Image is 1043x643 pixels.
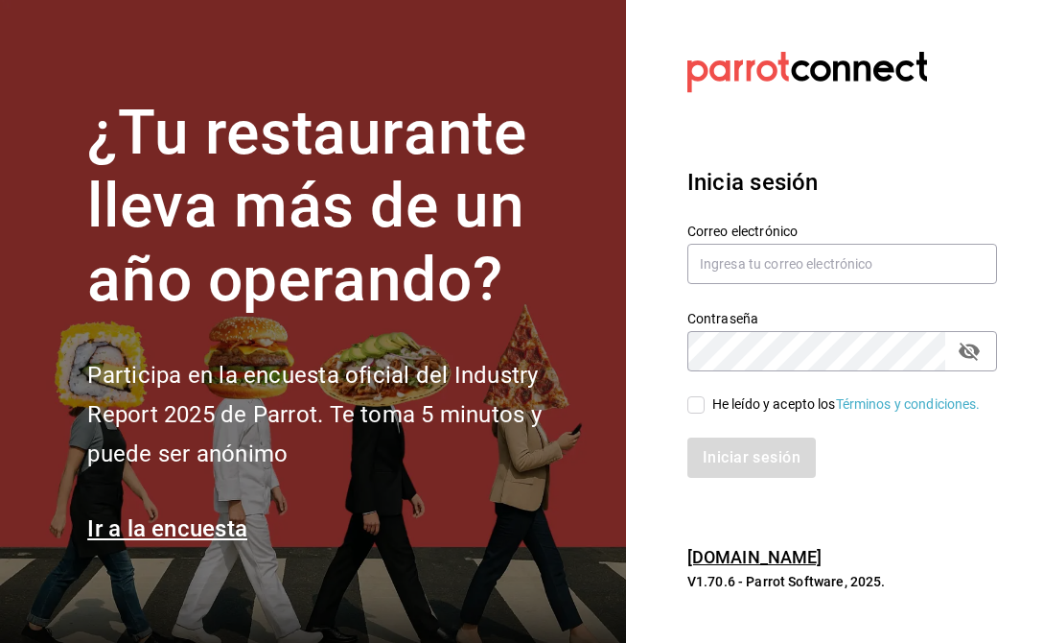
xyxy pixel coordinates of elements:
[687,244,997,284] input: Ingresa tu correo electrónico
[712,394,981,415] div: He leído y acepto los
[687,547,823,567] a: [DOMAIN_NAME]
[836,396,981,412] a: Términos y condiciones.
[687,311,997,324] label: Contraseña
[687,572,997,591] p: V1.70.6 - Parrot Software, 2025.
[687,224,997,237] label: Correo electrónico
[87,356,602,473] h2: Participa en la encuesta oficial del Industry Report 2025 de Parrot. Te toma 5 minutos y puede se...
[87,97,602,318] h1: ¿Tu restaurante lleva más de un año operando?
[687,165,997,200] h3: Inicia sesión
[953,335,985,368] button: passwordField
[87,515,247,542] a: Ir a la encuesta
